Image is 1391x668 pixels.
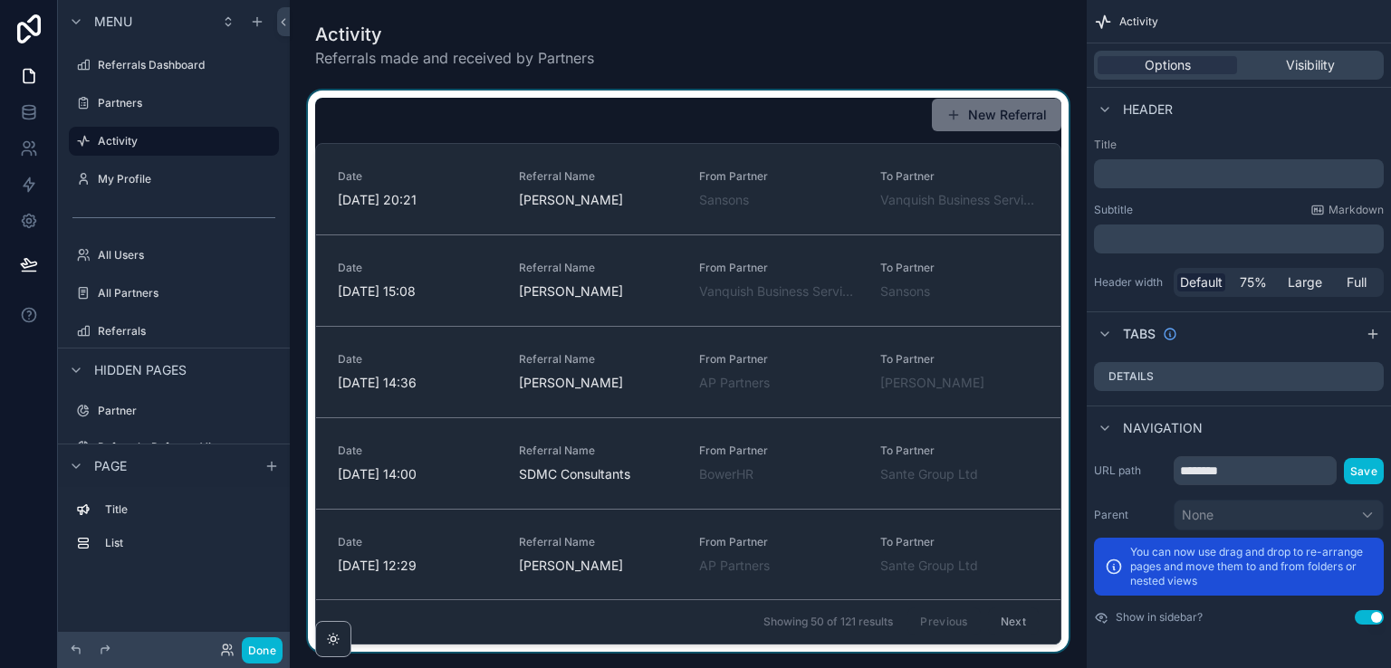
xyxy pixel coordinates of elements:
a: Partners [69,89,279,118]
a: My Profile [69,165,279,194]
label: Title [1094,138,1384,152]
div: scrollable content [1094,224,1384,253]
span: Large [1288,273,1322,291]
a: All Partners [69,279,279,308]
label: Parent [1094,508,1166,522]
label: Referrals Dashboard [98,58,275,72]
label: Title [105,502,272,517]
span: None [1182,506,1214,524]
span: Markdown [1329,203,1384,217]
p: You can now use drag and drop to re-arrange pages and move them to and from folders or nested views [1130,545,1373,588]
span: Navigation [1123,419,1203,437]
label: Show in sidebar? [1116,610,1203,625]
span: Visibility [1286,56,1335,74]
label: My Profile [98,172,275,186]
label: List [105,536,272,550]
label: Referral - Referree View [98,440,275,454]
div: scrollable content [58,487,290,576]
a: Activity [69,127,279,156]
span: Showing 50 of 121 results [763,615,893,629]
label: Activity [98,134,268,148]
label: Partners [98,96,275,110]
span: Full [1347,273,1367,291]
span: Page [94,457,127,475]
a: Referrals Dashboard [69,51,279,80]
a: Referrals [69,317,279,346]
a: Partner [69,396,279,425]
a: Markdown [1310,203,1384,217]
span: Header [1123,100,1173,119]
span: Menu [94,13,132,31]
span: 75% [1240,273,1267,291]
a: Referral - Referree View [69,433,279,462]
span: Default [1180,273,1223,291]
button: Next [988,608,1039,636]
label: Subtitle [1094,203,1133,217]
label: Referrals [98,324,275,339]
button: None [1174,500,1384,530]
label: Partner [98,404,275,418]
span: Hidden pages [94,361,187,379]
span: Options [1145,56,1191,74]
a: All Users [69,241,279,270]
span: Activity [1119,14,1158,29]
button: Save [1344,458,1384,484]
label: Header width [1094,275,1166,290]
label: URL path [1094,463,1166,478]
div: scrollable content [1094,159,1384,188]
label: All Partners [98,286,275,301]
label: Details [1108,369,1154,384]
span: Tabs [1123,325,1156,343]
button: Done [242,637,283,663]
label: All Users [98,248,275,262]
